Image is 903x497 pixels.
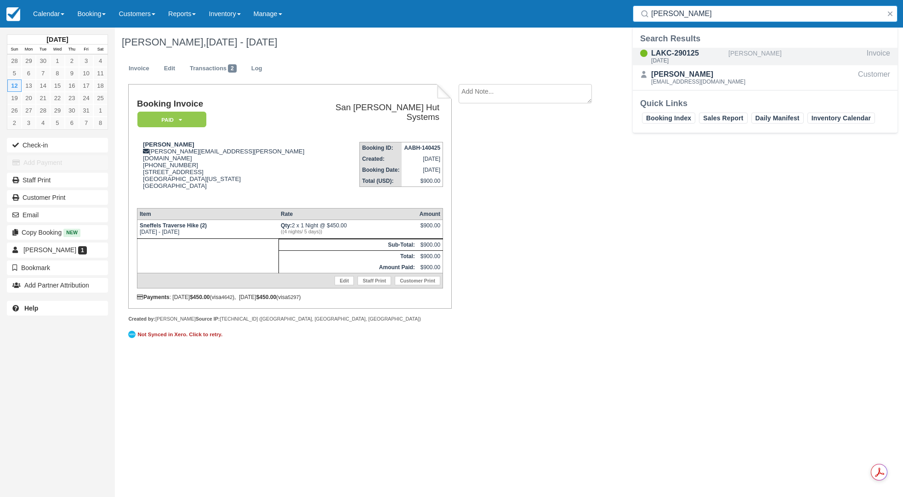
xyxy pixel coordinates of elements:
[50,92,64,104] a: 22
[281,229,415,234] em: ((4 nights/ 5 days))
[7,117,22,129] a: 2
[206,36,277,48] span: [DATE] - [DATE]
[640,33,890,44] div: Search Results
[93,67,108,79] a: 11
[417,239,443,250] td: $900.00
[633,48,897,65] a: LAKC-290125[DATE][PERSON_NAME]Invoice
[7,45,22,55] th: Sun
[751,113,804,124] a: Daily Manifest
[7,278,108,293] button: Add Partner Attribution
[7,79,22,92] a: 12
[137,294,170,300] strong: Payments
[335,276,354,285] a: Edit
[50,55,64,67] a: 1
[65,104,79,117] a: 30
[137,141,315,201] div: [PERSON_NAME][EMAIL_ADDRESS][PERSON_NAME][DOMAIN_NAME] [PHONE_NUMBER] [STREET_ADDRESS] [GEOGRAPHI...
[7,190,108,205] a: Customer Print
[278,239,417,250] th: Sub-Total:
[137,220,278,238] td: [DATE] - [DATE]
[858,69,890,86] div: Customer
[288,294,299,300] small: 5297
[7,138,108,152] button: Check-in
[640,98,890,109] div: Quick Links
[93,92,108,104] a: 25
[36,55,50,67] a: 30
[50,117,64,129] a: 5
[78,246,87,254] span: 1
[183,60,244,78] a: Transactions2
[190,294,210,300] strong: $450.00
[420,222,440,236] div: $900.00
[651,58,725,63] div: [DATE]
[22,117,36,129] a: 3
[65,55,79,67] a: 2
[93,117,108,129] a: 8
[417,208,443,220] th: Amount
[128,316,451,322] div: [PERSON_NAME] [TECHNICAL_ID] ([GEOGRAPHIC_DATA], [GEOGRAPHIC_DATA], [GEOGRAPHIC_DATA])
[633,69,897,86] a: [PERSON_NAME][EMAIL_ADDRESS][DOMAIN_NAME]Customer
[36,79,50,92] a: 14
[22,79,36,92] a: 13
[417,250,443,262] td: $900.00
[137,111,203,128] a: Paid
[256,294,276,300] strong: $450.00
[651,6,883,22] input: Search ( / )
[278,262,417,273] th: Amount Paid:
[65,79,79,92] a: 16
[93,104,108,117] a: 1
[143,141,194,148] strong: [PERSON_NAME]
[79,67,93,79] a: 10
[93,55,108,67] a: 4
[65,117,79,129] a: 6
[867,48,890,65] div: Invoice
[228,64,237,73] span: 2
[651,48,725,59] div: LAKC-290125
[137,112,206,128] em: Paid
[22,45,36,55] th: Mon
[417,262,443,273] td: $900.00
[7,243,108,257] a: [PERSON_NAME] 1
[65,45,79,55] th: Thu
[79,79,93,92] a: 17
[7,173,108,187] a: Staff Print
[65,67,79,79] a: 9
[7,208,108,222] button: Email
[137,294,443,300] div: : [DATE] (visa ), [DATE] (visa )
[128,316,155,322] strong: Created by:
[360,175,402,187] th: Total (USD):
[50,67,64,79] a: 8
[699,113,747,124] a: Sales Report
[728,48,863,65] div: [PERSON_NAME]
[36,117,50,129] a: 4
[7,104,22,117] a: 26
[642,113,695,124] a: Booking Index
[79,55,93,67] a: 3
[7,155,108,170] button: Add Payment
[651,79,745,85] div: [EMAIL_ADDRESS][DOMAIN_NAME]
[651,69,745,80] div: [PERSON_NAME]
[278,220,417,238] td: 2 x 1 Night @ $450.00
[22,104,36,117] a: 27
[7,301,108,316] a: Help
[137,208,278,220] th: Item
[36,92,50,104] a: 21
[93,45,108,55] th: Sat
[22,67,36,79] a: 6
[79,92,93,104] a: 24
[50,45,64,55] th: Wed
[23,246,76,254] span: [PERSON_NAME]
[46,36,68,43] strong: [DATE]
[6,7,20,21] img: checkfront-main-nav-mini-logo.png
[36,67,50,79] a: 7
[402,153,443,164] td: [DATE]
[157,60,182,78] a: Edit
[128,329,225,339] a: Not Synced in Xero. Click to retry.
[358,276,391,285] a: Staff Print
[50,104,64,117] a: 29
[50,79,64,92] a: 15
[36,45,50,55] th: Tue
[65,92,79,104] a: 23
[807,113,875,124] a: Inventory Calendar
[318,103,439,122] h2: San [PERSON_NAME] Hut Systems
[122,37,785,48] h1: [PERSON_NAME],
